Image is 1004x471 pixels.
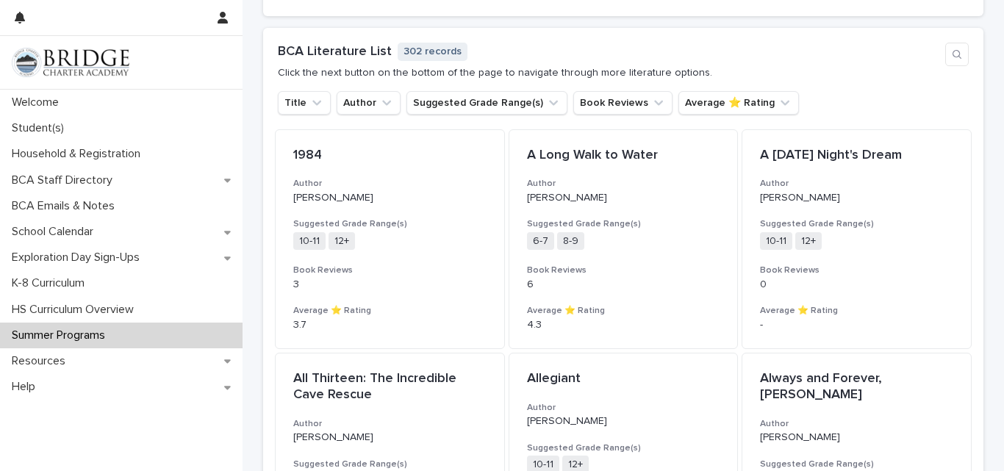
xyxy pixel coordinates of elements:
[6,328,117,342] p: Summer Programs
[6,173,124,187] p: BCA Staff Directory
[760,192,953,204] p: [PERSON_NAME]
[398,43,467,61] p: 302 records
[6,251,151,265] p: Exploration Day Sign-Ups
[6,225,105,239] p: School Calendar
[293,218,487,230] h3: Suggested Grade Range(s)
[760,148,953,164] p: A [DATE] Night's Dream
[557,232,584,251] span: 8-9
[509,129,739,350] a: A Long Walk to WaterAuthor[PERSON_NAME]Suggested Grade Range(s)6-78-9Book Reviews6Average ⭐ Ratin...
[527,232,554,251] span: 6-7
[760,459,953,470] h3: Suggested Grade Range(s)
[527,178,720,190] h3: Author
[329,232,355,251] span: 12+
[293,278,487,291] p: 3
[6,121,76,135] p: Student(s)
[527,442,720,454] h3: Suggested Grade Range(s)
[337,91,401,115] button: Author
[12,48,129,77] img: V1C1m3IdTEidaUdm9Hs0
[527,319,720,331] p: 4.3
[527,192,720,204] p: [PERSON_NAME]
[527,402,720,414] h3: Author
[527,371,720,387] p: Allegiant
[6,303,146,317] p: HS Curriculum Overview
[293,459,487,470] h3: Suggested Grade Range(s)
[6,276,96,290] p: K-8 Curriculum
[527,415,720,428] p: [PERSON_NAME]
[760,418,953,430] h3: Author
[293,232,326,251] span: 10-11
[678,91,799,115] button: Average ⭐ Rating
[278,44,392,60] h1: BCA Literature List
[527,218,720,230] h3: Suggested Grade Range(s)
[278,67,712,79] p: Click the next button on the bottom of the page to navigate through more literature options.
[760,178,953,190] h3: Author
[293,431,487,444] p: [PERSON_NAME]
[760,232,792,251] span: 10-11
[760,371,953,403] p: Always and Forever, [PERSON_NAME]
[278,91,331,115] button: Title
[293,192,487,204] p: [PERSON_NAME]
[742,129,972,350] a: A [DATE] Night's DreamAuthor[PERSON_NAME]Suggested Grade Range(s)10-1112+Book Reviews0Average ⭐ R...
[275,129,505,350] a: 1984Author[PERSON_NAME]Suggested Grade Range(s)10-1112+Book Reviews3Average ⭐ Rating3.7
[760,265,953,276] h3: Book Reviews
[6,199,126,213] p: BCA Emails & Notes
[760,319,953,331] p: -
[760,278,953,291] p: 0
[6,354,77,368] p: Resources
[527,305,720,317] h3: Average ⭐ Rating
[760,305,953,317] h3: Average ⭐ Rating
[293,178,487,190] h3: Author
[6,147,152,161] p: Household & Registration
[760,218,953,230] h3: Suggested Grade Range(s)
[293,319,487,331] p: 3.7
[293,418,487,430] h3: Author
[760,431,953,444] p: [PERSON_NAME]
[406,91,567,115] button: Suggested Grade Range(s)
[6,380,47,394] p: Help
[527,148,720,164] p: A Long Walk to Water
[527,278,720,291] p: 6
[6,96,71,109] p: Welcome
[573,91,673,115] button: Book Reviews
[293,305,487,317] h3: Average ⭐ Rating
[293,148,487,164] p: 1984
[293,265,487,276] h3: Book Reviews
[795,232,822,251] span: 12+
[293,371,487,403] p: All Thirteen: The Incredible Cave Rescue
[527,265,720,276] h3: Book Reviews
